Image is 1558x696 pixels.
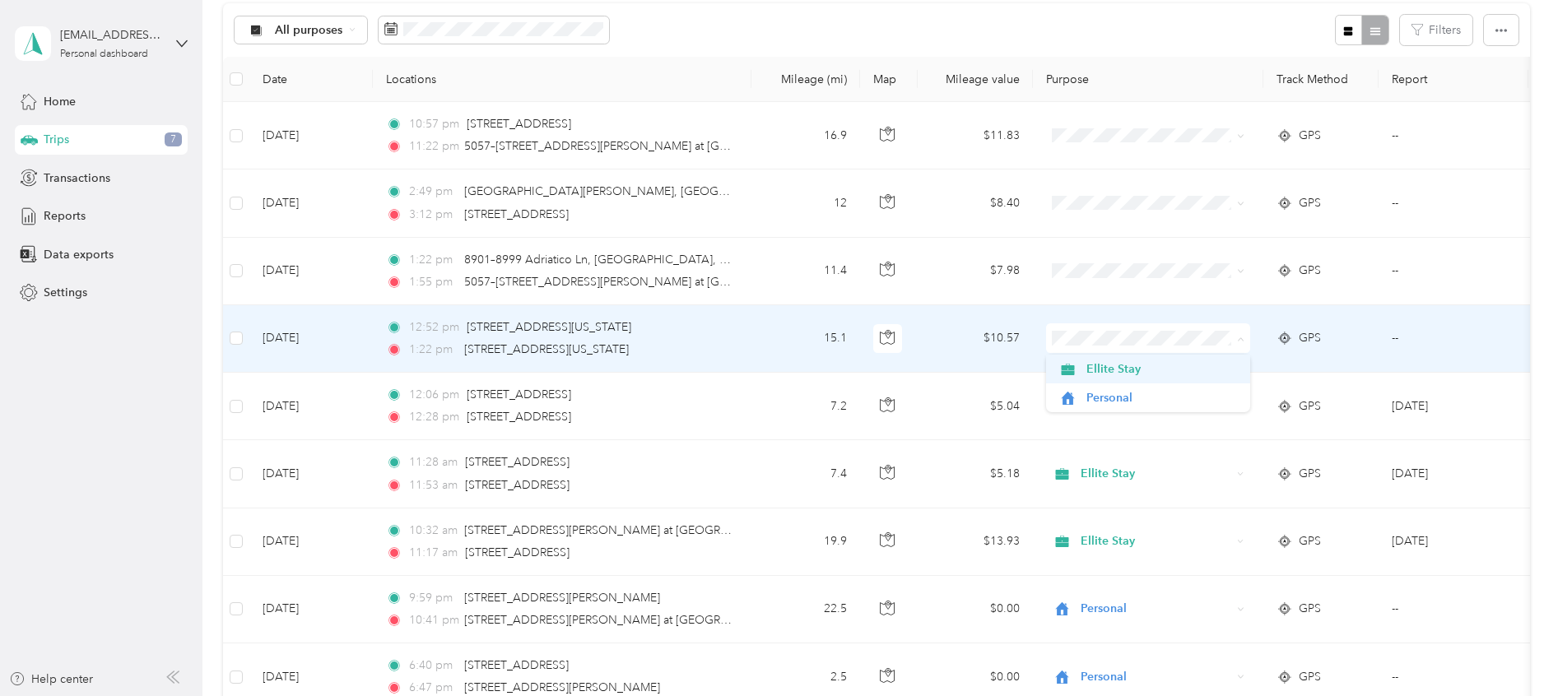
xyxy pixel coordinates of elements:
span: Data exports [44,246,114,263]
span: Reports [44,207,86,225]
span: GPS [1299,397,1321,415]
td: Oct 2025 [1379,440,1528,508]
th: Locations [373,57,751,102]
span: Home [44,93,76,110]
span: [STREET_ADDRESS] [465,478,570,492]
span: [GEOGRAPHIC_DATA][PERSON_NAME], [GEOGRAPHIC_DATA] at [GEOGRAPHIC_DATA], [GEOGRAPHIC_DATA], [GEOGR... [464,184,1184,198]
span: 2:49 pm [409,183,456,201]
span: GPS [1299,127,1321,145]
span: 5057–[STREET_ADDRESS][PERSON_NAME] at [GEOGRAPHIC_DATA], [GEOGRAPHIC_DATA], [GEOGRAPHIC_DATA] [464,275,1076,289]
div: [EMAIL_ADDRESS][DOMAIN_NAME] [60,26,163,44]
span: [STREET_ADDRESS] [464,207,569,221]
td: 12 [751,169,860,237]
th: Track Method [1263,57,1379,102]
td: -- [1379,169,1528,237]
span: [STREET_ADDRESS] [467,117,571,131]
td: $11.83 [918,102,1033,169]
td: [DATE] [249,373,373,440]
span: 1:55 pm [409,273,456,291]
td: -- [1379,102,1528,169]
td: $0.00 [918,576,1033,643]
span: [STREET_ADDRESS] [467,387,571,401]
span: GPS [1299,600,1321,618]
span: 12:28 pm [409,408,459,426]
span: Personal [1081,600,1231,618]
span: Personal [1081,668,1231,686]
span: GPS [1299,194,1321,212]
td: $10.57 [918,305,1033,373]
td: [DATE] [249,576,373,643]
th: Mileage (mi) [751,57,860,102]
span: [STREET_ADDRESS] [467,410,571,424]
th: Report [1379,57,1528,102]
span: Trips [44,131,69,148]
span: GPS [1299,532,1321,550]
span: [STREET_ADDRESS] [464,658,569,672]
td: [DATE] [249,169,373,237]
td: [DATE] [249,508,373,576]
span: 5057–[STREET_ADDRESS][PERSON_NAME] at [GEOGRAPHIC_DATA], [GEOGRAPHIC_DATA], [GEOGRAPHIC_DATA] [464,139,1076,153]
div: Personal dashboard [60,49,148,59]
th: Mileage value [918,57,1033,102]
span: [STREET_ADDRESS][PERSON_NAME] [464,591,660,605]
td: [DATE] [249,440,373,508]
span: 1:22 pm [409,251,456,269]
td: 19.9 [751,508,860,576]
th: Map [860,57,918,102]
td: 11.4 [751,238,860,305]
td: -- [1379,576,1528,643]
td: $13.93 [918,508,1033,576]
td: $7.98 [918,238,1033,305]
span: 9:59 pm [409,589,456,607]
td: [DATE] [249,102,373,169]
span: 10:32 am [409,522,456,540]
th: Date [249,57,373,102]
button: Help center [9,670,93,688]
span: Ellite Stay [1081,465,1231,483]
span: 7 [165,132,182,147]
td: 15.1 [751,305,860,373]
span: [STREET_ADDRESS][PERSON_NAME] at [GEOGRAPHIC_DATA], [GEOGRAPHIC_DATA], [GEOGRAPHIC_DATA] [464,613,1044,627]
span: 6:40 pm [409,657,456,675]
span: GPS [1299,329,1321,347]
iframe: Everlance-gr Chat Button Frame [1466,604,1558,696]
td: -- [1379,238,1528,305]
span: [STREET_ADDRESS][US_STATE] [464,342,629,356]
span: 12:06 pm [409,386,459,404]
td: -- [1379,305,1528,373]
td: Oct 2025 [1379,508,1528,576]
td: [DATE] [249,305,373,373]
span: [STREET_ADDRESS][US_STATE] [467,320,631,334]
span: [STREET_ADDRESS][PERSON_NAME] at [GEOGRAPHIC_DATA], [GEOGRAPHIC_DATA], [GEOGRAPHIC_DATA] [464,523,1044,537]
span: [STREET_ADDRESS][PERSON_NAME] [464,680,660,694]
span: 10:57 pm [409,115,459,133]
td: $8.40 [918,169,1033,237]
span: [STREET_ADDRESS] [465,455,570,469]
td: $5.04 [918,373,1033,440]
span: 3:12 pm [409,206,456,224]
span: 12:52 pm [409,318,459,336]
span: 10:41 pm [409,611,456,629]
td: 16.9 [751,102,860,169]
span: Personal [1086,389,1239,406]
td: Oct 2025 [1379,373,1528,440]
td: 7.4 [751,440,860,508]
th: Purpose [1033,57,1263,102]
span: Settings [44,284,87,301]
span: GPS [1299,262,1321,280]
span: Ellite Stay [1086,360,1239,378]
span: [STREET_ADDRESS] [465,545,570,559]
td: $5.18 [918,440,1033,508]
button: Filters [1400,15,1472,45]
span: 1:22 pm [409,341,456,359]
span: 11:53 am [409,476,458,494]
span: 8901–8999 Adriatico Ln, [GEOGRAPHIC_DATA], [GEOGRAPHIC_DATA] [464,253,838,267]
span: All purposes [275,25,343,36]
span: Ellite Stay [1081,532,1231,550]
span: GPS [1299,465,1321,483]
span: 11:28 am [409,453,458,471]
td: 7.2 [751,373,860,440]
span: 11:22 pm [409,137,456,155]
span: GPS [1299,668,1321,686]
